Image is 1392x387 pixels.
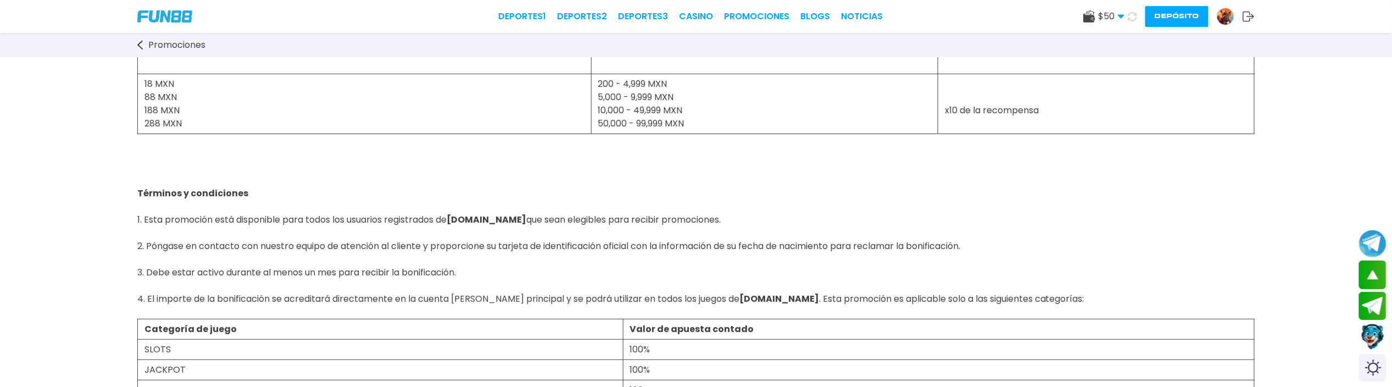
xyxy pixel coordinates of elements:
span: JACKPOT [144,363,186,376]
a: Promociones [724,10,789,23]
img: Avatar [1217,8,1234,25]
a: Promociones [137,38,216,52]
span: 18 MXN 88 MXN 188 MXN 288 MXN [144,78,182,130]
button: Join telegram channel [1359,229,1387,258]
strong: Términos y condiciones [137,187,248,200]
a: CASINO [679,10,713,23]
span: 100% [630,343,650,356]
a: Avatar [1217,8,1243,25]
a: Deportes2 [557,10,607,23]
span: 200 - 4,999 MXN 5,000 - 9,999 MXN 10,000 - 49,999 MXN 50,000 - 99,999 MXN [598,78,684,130]
a: Deportes3 [618,10,668,23]
strong: Categoría de juego [144,323,237,335]
a: BLOGS [800,10,830,23]
span: 1. Esta promoción está disponible para todos los usuarios registrados de que sean elegibles para ... [137,187,1084,318]
a: NOTICIAS [841,10,883,23]
button: Join telegram [1359,292,1387,320]
button: scroll up [1359,261,1387,289]
a: Deportes1 [498,10,546,23]
span: $ 50 [1099,10,1124,23]
span: SLOTS [144,343,171,356]
span: 100% [630,363,650,376]
div: Switch theme [1359,354,1387,382]
strong: [DOMAIN_NAME] [447,213,526,226]
strong: [DOMAIN_NAME] [739,292,819,305]
strong: Valor de apuesta contado [630,323,754,335]
button: Contact customer service [1359,323,1387,351]
img: Company Logo [137,10,192,23]
span: x10 de la recompensa [945,104,1039,117]
span: Promociones [148,38,205,52]
button: Depósito [1145,6,1209,27]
